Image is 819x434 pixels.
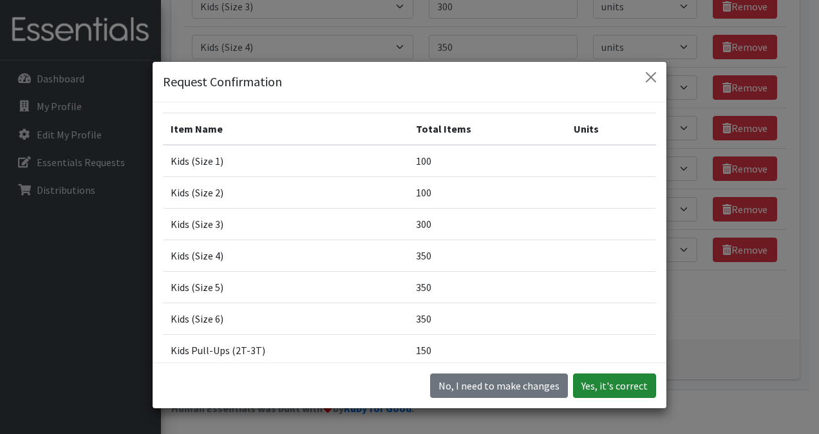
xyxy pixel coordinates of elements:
td: 100 [408,176,566,208]
td: Kids (Size 1) [163,145,408,177]
h5: Request Confirmation [163,72,282,91]
td: 350 [408,271,566,303]
td: Kids (Size 2) [163,176,408,208]
button: Close [641,67,661,88]
td: 150 [408,334,566,366]
td: Kids (Size 5) [163,271,408,303]
td: 300 [408,208,566,240]
td: Kids (Size 6) [163,303,408,334]
td: 100 [408,145,566,177]
th: Units [566,113,656,145]
button: Yes, it's correct [573,373,656,398]
th: Total Items [408,113,566,145]
td: Kids (Size 3) [163,208,408,240]
td: 350 [408,303,566,334]
td: Kids (Size 4) [163,240,408,271]
th: Item Name [163,113,408,145]
td: 350 [408,240,566,271]
button: No I need to make changes [430,373,568,398]
td: Kids Pull-Ups (2T-3T) [163,334,408,366]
